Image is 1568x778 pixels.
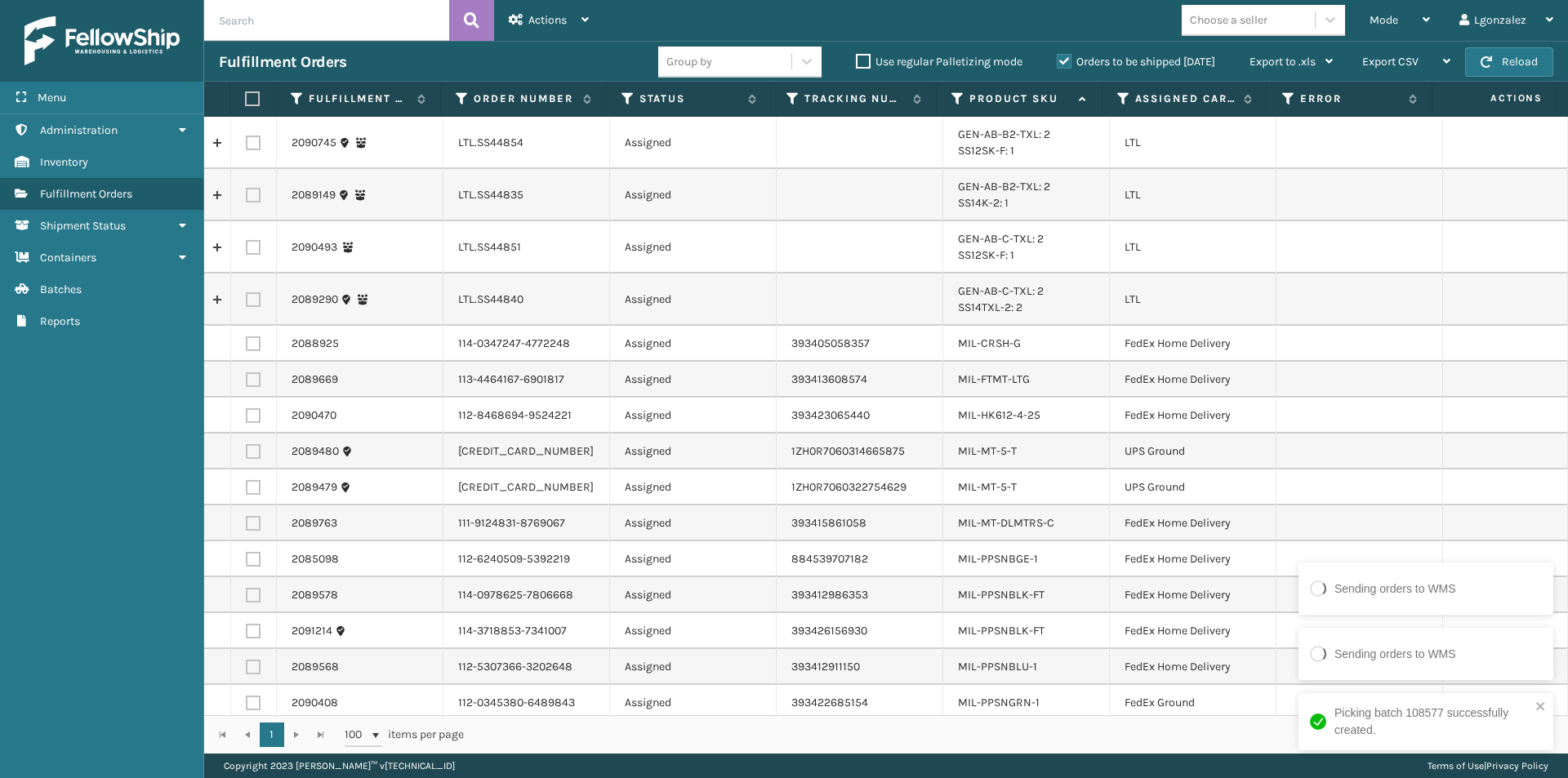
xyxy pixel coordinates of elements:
[40,219,126,233] span: Shipment Status
[40,155,88,169] span: Inventory
[443,398,610,433] td: 112-8468694-9524221
[1110,362,1276,398] td: FedEx Home Delivery
[958,552,1038,566] a: MIL-PPSNBGE-1
[260,722,284,747] a: 1
[610,613,777,649] td: Assigned
[791,408,870,422] a: 393423065440
[292,407,336,424] a: 2090470
[528,13,567,27] span: Actions
[958,300,1022,314] a: SS14TXL-2: 2
[443,505,610,541] td: 111-9124831-8769067
[1370,13,1398,27] span: Mode
[791,444,905,458] a: 1ZH0R7060314665875
[474,91,574,106] label: Order Number
[38,91,66,104] span: Menu
[958,480,1017,494] a: MIL-MT-5-T
[292,291,338,308] a: 2089290
[1110,613,1276,649] td: FedEx Home Delivery
[958,408,1040,422] a: MIL-HK612-4-25
[1110,685,1276,721] td: FedEx Ground
[958,336,1021,350] a: MIL-CRSH-G
[1110,649,1276,685] td: FedEx Home Delivery
[443,169,610,221] td: LTL.SS44835
[1057,55,1215,69] label: Orders to be shipped [DATE]
[40,187,132,201] span: Fulfillment Orders
[40,251,96,265] span: Containers
[1249,55,1316,69] span: Export to .xls
[24,16,180,65] img: logo
[443,613,610,649] td: 114-3718853-7341007
[958,372,1030,386] a: MIL-FTMT-LTG
[292,239,337,256] a: 2090493
[1110,469,1276,505] td: UPS Ground
[1334,705,1530,739] div: Picking batch 108577 successfully created.
[639,91,740,106] label: Status
[443,221,610,273] td: LTL.SS44851
[1535,700,1547,715] button: close
[40,282,82,296] span: Batches
[1110,433,1276,469] td: UPS Ground
[1334,580,1456,598] div: Sending orders to WMS
[610,577,777,613] td: Assigned
[292,659,339,675] a: 2089568
[666,53,712,70] div: Group by
[1300,91,1401,106] label: Error
[292,187,336,203] a: 2089149
[1110,398,1276,433] td: FedEx Home Delivery
[610,505,777,541] td: Assigned
[610,398,777,433] td: Assigned
[292,336,339,352] a: 2088925
[1110,577,1276,613] td: FedEx Home Delivery
[958,232,1044,246] a: GEN-AB-C-TXL: 2
[443,117,610,169] td: LTL.SS44854
[958,127,1050,141] a: GEN-AB-B2-TXL: 2
[1110,221,1276,273] td: LTL
[610,326,777,362] td: Assigned
[791,660,860,674] a: 393412911150
[292,515,337,531] a: 2089763
[958,444,1017,458] a: MIL-MT-5-T
[487,727,1550,743] div: 1 - 82 of 82 items
[610,433,777,469] td: Assigned
[958,196,1009,210] a: SS14K-2: 1
[791,624,867,638] a: 393426156930
[443,433,610,469] td: [CREDIT_CARD_NUMBER]
[1110,326,1276,362] td: FedEx Home Delivery
[1362,55,1419,69] span: Export CSV
[958,624,1045,638] a: MIL-PPSNBLK-FT
[610,169,777,221] td: Assigned
[610,273,777,326] td: Assigned
[610,469,777,505] td: Assigned
[1135,91,1236,106] label: Assigned Carrier Service
[292,479,337,496] a: 2089479
[791,516,866,530] a: 393415861058
[443,362,610,398] td: 113-4464167-6901817
[1465,47,1553,77] button: Reload
[610,685,777,721] td: Assigned
[292,371,338,388] a: 2089669
[958,660,1037,674] a: MIL-PPSNBLU-1
[292,587,338,603] a: 2089578
[40,123,118,137] span: Administration
[1110,169,1276,221] td: LTL
[292,443,339,460] a: 2089480
[958,248,1014,262] a: SS12SK-F: 1
[610,362,777,398] td: Assigned
[610,541,777,577] td: Assigned
[1190,11,1267,29] div: Choose a seller
[958,588,1045,602] a: MIL-PPSNBLK-FT
[443,649,610,685] td: 112-5307366-3202648
[292,695,338,711] a: 2090408
[345,722,464,747] span: items per page
[958,180,1050,193] a: GEN-AB-B2-TXL: 2
[791,336,870,350] a: 393405058357
[224,754,455,778] p: Copyright 2023 [PERSON_NAME]™ v [TECHNICAL_ID]
[443,326,610,362] td: 114-0347247-4772248
[1110,541,1276,577] td: FedEx Home Delivery
[345,727,369,743] span: 100
[791,696,868,709] a: 393422685154
[1110,273,1276,326] td: LTL
[610,649,777,685] td: Assigned
[610,117,777,169] td: Assigned
[791,588,868,602] a: 393412986353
